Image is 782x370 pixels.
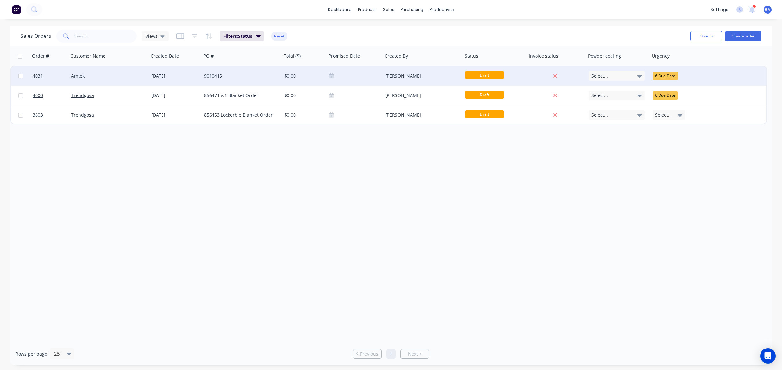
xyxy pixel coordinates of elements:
div: Powder coating [588,53,621,59]
a: 3603 [33,105,71,125]
span: Draft [465,71,504,79]
div: Created Date [151,53,179,59]
span: 3603 [33,112,43,118]
div: Status [465,53,478,59]
span: Views [146,33,158,39]
input: Search... [74,30,137,43]
div: $0.00 [284,92,322,99]
div: Open Intercom Messenger [760,348,776,364]
div: [DATE] [151,112,199,118]
a: Trendgosa [71,112,94,118]
div: sales [380,5,397,14]
span: Draft [465,110,504,118]
button: Options [690,31,722,41]
a: Page 1 is your current page [386,349,396,359]
div: Promised Date [329,53,360,59]
a: Previous page [353,351,381,357]
span: Select... [591,112,608,118]
div: 6 Due Date [653,72,678,80]
div: products [355,5,380,14]
div: [PERSON_NAME] [385,92,456,99]
ul: Pagination [350,349,432,359]
div: Total ($) [284,53,301,59]
div: [DATE] [151,92,199,99]
div: Invoice status [529,53,558,59]
div: Customer Name [71,53,105,59]
span: 4031 [33,73,43,79]
span: Previous [360,351,378,357]
img: Factory [12,5,21,14]
div: [DATE] [151,73,199,79]
span: Select... [655,112,672,118]
button: Create order [725,31,761,41]
div: 856471 v.1 Blanket Order [204,92,275,99]
a: 4031 [33,66,71,86]
span: Select... [591,92,608,99]
div: 9010415 [204,73,275,79]
a: dashboard [325,5,355,14]
div: Created By [385,53,408,59]
button: Filters:Status [220,31,264,41]
span: Select... [591,73,608,79]
div: settings [707,5,731,14]
h1: Sales Orders [21,33,51,39]
div: 6 Due Date [653,91,678,100]
span: Draft [465,91,504,99]
div: PO # [204,53,214,59]
a: Trendgosa [71,92,94,98]
div: [PERSON_NAME] [385,112,456,118]
div: [PERSON_NAME] [385,73,456,79]
div: $0.00 [284,112,322,118]
div: Urgency [652,53,670,59]
a: Amtek [71,73,85,79]
div: $0.00 [284,73,322,79]
div: productivity [427,5,458,14]
span: BM [765,7,771,12]
a: 4000 [33,86,71,105]
div: Order # [32,53,49,59]
span: Rows per page [15,351,47,357]
div: 856453 Lockerbie Blanket Order [204,112,275,118]
span: Filters: Status [223,33,252,39]
span: Next [408,351,418,357]
div: purchasing [397,5,427,14]
button: Reset [271,32,287,41]
span: 4000 [33,92,43,99]
a: Next page [401,351,429,357]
